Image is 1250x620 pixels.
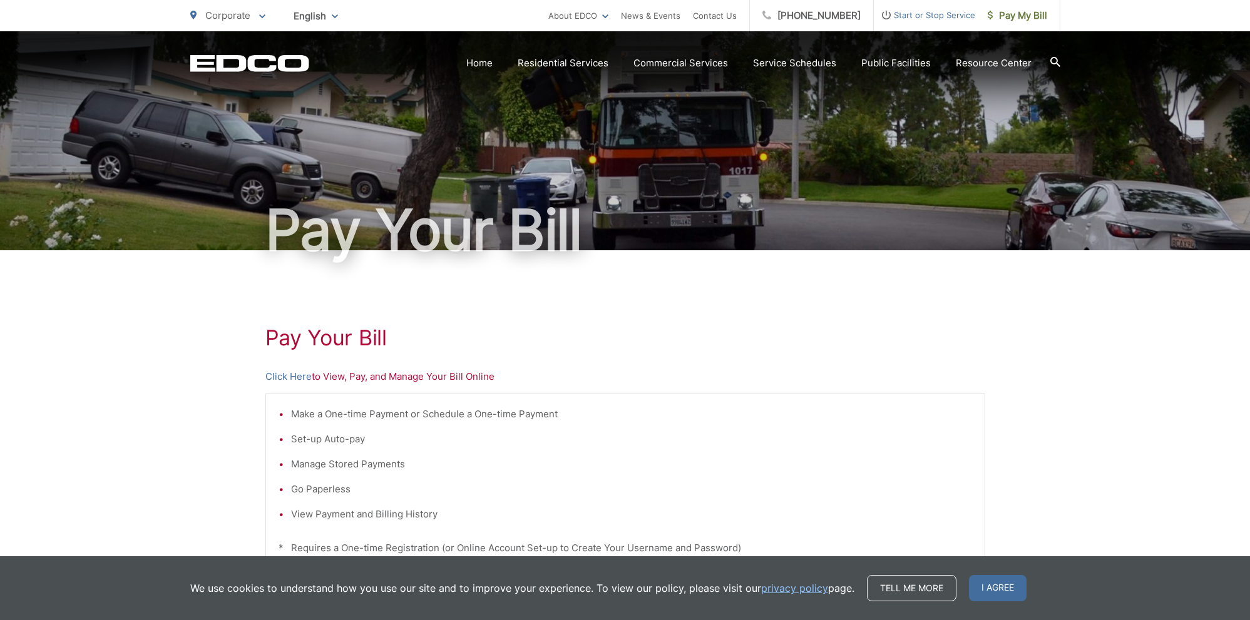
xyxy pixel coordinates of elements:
[633,56,728,71] a: Commercial Services
[265,369,985,384] p: to View, Pay, and Manage Your Bill Online
[291,457,972,472] li: Manage Stored Payments
[291,482,972,497] li: Go Paperless
[753,56,836,71] a: Service Schedules
[279,541,972,556] p: * Requires a One-time Registration (or Online Account Set-up to Create Your Username and Password)
[956,56,1032,71] a: Resource Center
[518,56,608,71] a: Residential Services
[190,54,309,72] a: EDCD logo. Return to the homepage.
[291,432,972,447] li: Set-up Auto-pay
[205,9,250,21] span: Corporate
[621,8,680,23] a: News & Events
[761,581,828,596] a: privacy policy
[265,325,985,350] h1: Pay Your Bill
[969,575,1027,601] span: I agree
[861,56,931,71] a: Public Facilities
[190,199,1060,262] h1: Pay Your Bill
[867,575,956,601] a: Tell me more
[548,8,608,23] a: About EDCO
[291,507,972,522] li: View Payment and Billing History
[693,8,737,23] a: Contact Us
[291,407,972,422] li: Make a One-time Payment or Schedule a One-time Payment
[284,5,347,27] span: English
[190,581,854,596] p: We use cookies to understand how you use our site and to improve your experience. To view our pol...
[265,369,312,384] a: Click Here
[988,8,1047,23] span: Pay My Bill
[466,56,493,71] a: Home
